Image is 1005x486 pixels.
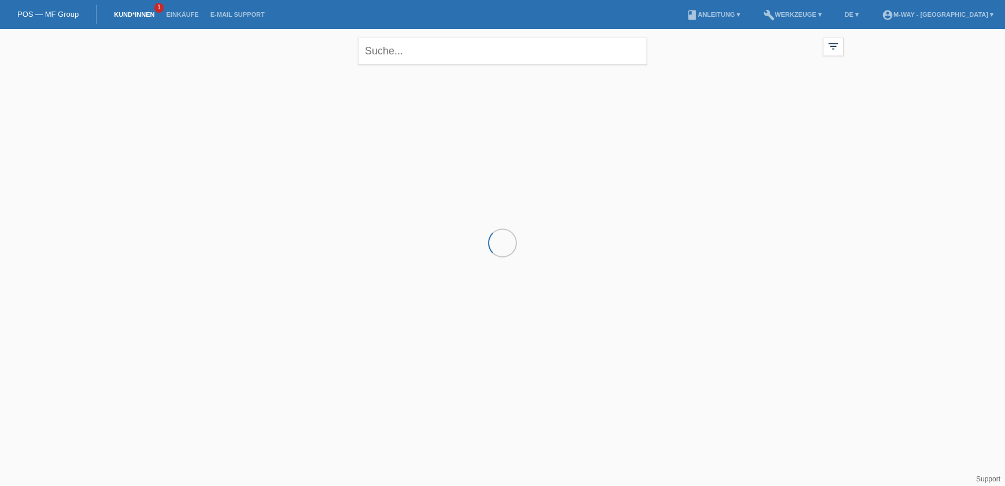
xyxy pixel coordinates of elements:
span: 1 [154,3,164,13]
a: buildWerkzeuge ▾ [758,11,827,18]
a: account_circlem-way - [GEOGRAPHIC_DATA] ▾ [876,11,999,18]
i: book [686,9,698,21]
a: DE ▾ [839,11,864,18]
i: filter_list [827,40,840,53]
a: Kund*innen [108,11,160,18]
a: Einkäufe [160,11,204,18]
i: build [763,9,775,21]
i: account_circle [882,9,893,21]
a: bookAnleitung ▾ [681,11,746,18]
a: POS — MF Group [17,10,79,19]
input: Suche... [358,38,647,65]
a: Support [976,475,1000,483]
a: E-Mail Support [205,11,271,18]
